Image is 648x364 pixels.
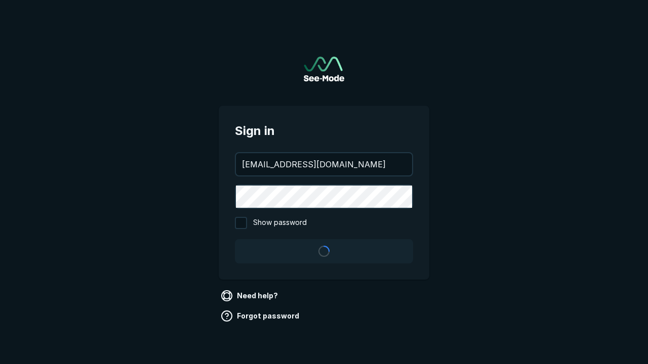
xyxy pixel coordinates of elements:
input: your@email.com [236,153,412,175]
a: Need help? [219,288,282,304]
a: Go to sign in [304,57,344,81]
span: Sign in [235,122,413,140]
a: Forgot password [219,308,303,324]
img: See-Mode Logo [304,57,344,81]
span: Show password [253,217,307,229]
